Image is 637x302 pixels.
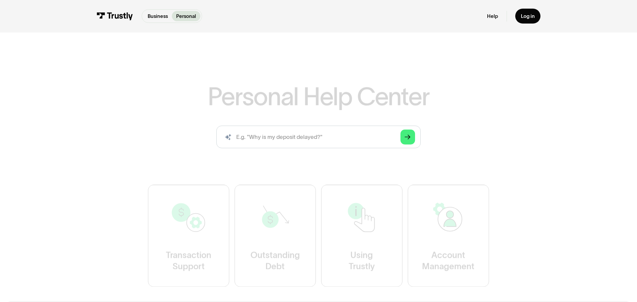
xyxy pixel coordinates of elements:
[422,250,474,272] div: Account Management
[97,12,133,20] img: Trustly Logo
[216,126,421,148] input: search
[148,185,229,287] a: TransactionSupport
[166,250,211,272] div: Transaction Support
[515,9,540,24] a: Log in
[172,11,200,21] a: Personal
[408,185,489,287] a: AccountManagement
[250,250,300,272] div: Outstanding Debt
[487,13,498,19] a: Help
[143,11,172,21] a: Business
[321,185,402,287] a: UsingTrustly
[349,250,375,272] div: Using Trustly
[235,185,316,287] a: OutstandingDebt
[176,13,196,20] p: Personal
[148,13,168,20] p: Business
[521,13,535,19] div: Log in
[208,84,429,109] h1: Personal Help Center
